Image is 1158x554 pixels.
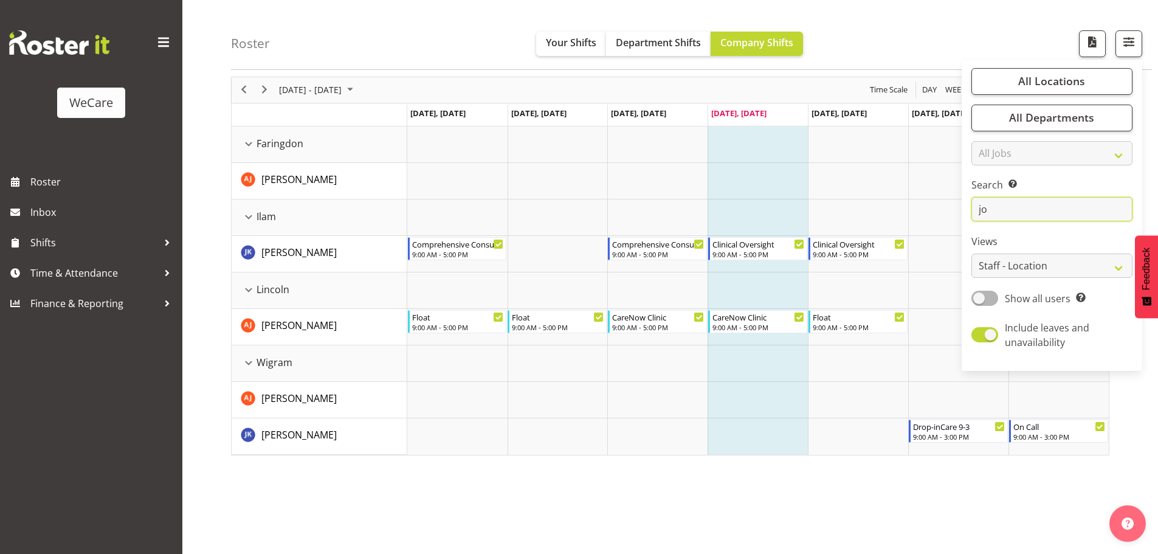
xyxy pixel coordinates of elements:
div: 9:00 AM - 5:00 PM [512,322,604,332]
button: Timeline Day [920,82,939,97]
div: 9:00 AM - 5:00 PM [712,322,804,332]
div: Amy Johannsen"s event - Float Begin From Tuesday, September 16, 2025 at 9:00:00 AM GMT+12:00 Ends... [508,310,607,333]
span: Company Shifts [720,36,793,49]
div: next period [254,77,275,103]
div: Comprehensive Consult [612,238,704,250]
button: Next [257,82,273,97]
div: Drop-inCare 9-3 [913,420,1005,432]
div: 9:00 AM - 5:00 PM [612,249,704,259]
button: Download a PDF of the roster according to the set date range. [1079,30,1106,57]
span: [PERSON_NAME] [261,173,337,186]
div: 9:00 AM - 5:00 PM [813,322,905,332]
span: Include leaves and unavailability [1005,321,1089,349]
td: Amy Johannsen resource [232,163,407,199]
div: Comprehensive Consult [412,238,504,250]
div: 9:00 AM - 5:00 PM [712,249,804,259]
div: Amy Johannsen"s event - Float Begin From Friday, September 19, 2025 at 9:00:00 AM GMT+12:00 Ends ... [808,310,908,333]
div: 9:00 AM - 5:00 PM [813,249,905,259]
td: Lincoln resource [232,272,407,309]
span: [DATE], [DATE] [812,108,867,119]
span: [DATE], [DATE] [410,108,466,119]
td: Wigram resource [232,345,407,382]
span: [PERSON_NAME] [261,246,337,259]
td: Faringdon resource [232,126,407,163]
span: [DATE], [DATE] [711,108,767,119]
span: Roster [30,173,176,191]
div: 9:00 AM - 3:00 PM [913,432,1005,441]
div: previous period [233,77,254,103]
span: Lincoln [257,282,289,297]
button: Previous [236,82,252,97]
div: Float [813,311,905,323]
div: Clinical Oversight [712,238,804,250]
span: Feedback [1141,248,1152,290]
span: [DATE], [DATE] [611,108,666,119]
div: Timeline Week of September 15, 2025 [231,77,1109,455]
span: Day [921,82,938,97]
span: All Locations [1018,74,1085,89]
span: Week [944,82,967,97]
button: Your Shifts [536,32,606,56]
button: Time Scale [868,82,910,97]
span: Your Shifts [546,36,596,49]
div: 9:00 AM - 3:00 PM [1013,432,1105,441]
td: John Ko resource [232,236,407,272]
div: WeCare [69,94,113,112]
span: [DATE] - [DATE] [278,82,343,97]
span: Faringdon [257,136,303,151]
td: John Ko resource [232,418,407,455]
div: Clinical Oversight [813,238,905,250]
button: Filter Shifts [1115,30,1142,57]
span: Show all users [1005,292,1070,305]
div: September 15 - 21, 2025 [275,77,360,103]
span: Wigram [257,355,292,370]
button: September 2025 [277,82,359,97]
a: [PERSON_NAME] [261,318,337,333]
div: 9:00 AM - 5:00 PM [412,249,504,259]
a: [PERSON_NAME] [261,391,337,406]
a: [PERSON_NAME] [261,245,337,260]
input: Search [971,198,1132,222]
div: Float [412,311,504,323]
div: CareNow Clinic [712,311,804,323]
span: Finance & Reporting [30,294,158,313]
td: Amy Johannsen resource [232,309,407,345]
img: help-xxl-2.png [1122,518,1134,530]
td: Amy Johannsen resource [232,382,407,418]
span: Ilam [257,209,276,224]
span: Time Scale [869,82,909,97]
button: Feedback - Show survey [1135,235,1158,318]
td: Ilam resource [232,199,407,236]
label: Search [971,178,1132,193]
div: John Ko"s event - Clinical Oversight Begin From Friday, September 19, 2025 at 9:00:00 AM GMT+12:0... [808,237,908,260]
button: Company Shifts [711,32,803,56]
span: All Departments [1009,111,1094,125]
span: Inbox [30,203,176,221]
div: On Call [1013,420,1105,432]
h4: Roster [231,36,270,50]
div: Amy Johannsen"s event - Float Begin From Monday, September 15, 2025 at 9:00:00 AM GMT+12:00 Ends ... [408,310,507,333]
div: John Ko"s event - On Call Begin From Sunday, September 21, 2025 at 9:00:00 AM GMT+12:00 Ends At S... [1009,420,1108,443]
div: John Ko"s event - Clinical Oversight Begin From Thursday, September 18, 2025 at 9:00:00 AM GMT+12... [708,237,807,260]
div: Amy Johannsen"s event - CareNow Clinic Begin From Thursday, September 18, 2025 at 9:00:00 AM GMT+... [708,310,807,333]
span: Department Shifts [616,36,701,49]
div: John Ko"s event - Drop-inCare 9-3 Begin From Saturday, September 20, 2025 at 9:00:00 AM GMT+12:00... [909,420,1008,443]
span: Time & Attendance [30,264,158,282]
button: All Departments [971,105,1132,131]
span: [DATE], [DATE] [511,108,567,119]
button: Timeline Week [943,82,968,97]
span: [PERSON_NAME] [261,428,337,441]
div: John Ko"s event - Comprehensive Consult Begin From Monday, September 15, 2025 at 9:00:00 AM GMT+1... [408,237,507,260]
a: [PERSON_NAME] [261,172,337,187]
div: 9:00 AM - 5:00 PM [612,322,704,332]
div: 9:00 AM - 5:00 PM [412,322,504,332]
button: Department Shifts [606,32,711,56]
button: All Locations [971,68,1132,95]
label: Views [971,235,1132,249]
span: Shifts [30,234,158,252]
img: Rosterit website logo [9,30,109,55]
div: John Ko"s event - Comprehensive Consult Begin From Wednesday, September 17, 2025 at 9:00:00 AM GM... [608,237,707,260]
div: CareNow Clinic [612,311,704,323]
